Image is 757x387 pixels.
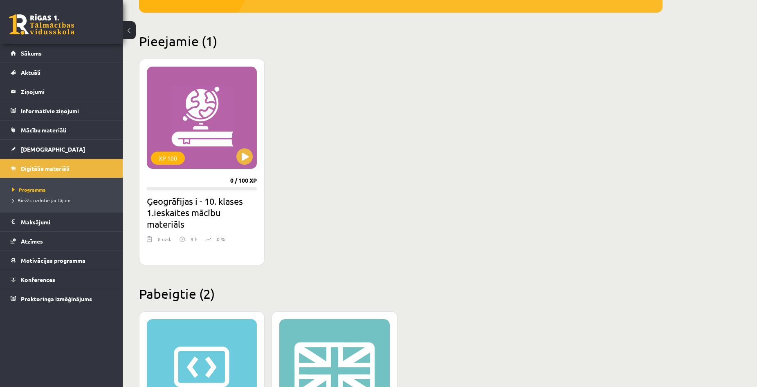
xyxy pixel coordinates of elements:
p: 0 % [217,235,225,243]
span: Mācību materiāli [21,126,66,134]
a: Digitālie materiāli [11,159,112,178]
span: Aktuāli [21,69,40,76]
a: Maksājumi [11,213,112,231]
a: Informatīvie ziņojumi [11,101,112,120]
span: Konferences [21,276,55,283]
span: Sākums [21,49,42,57]
a: Motivācijas programma [11,251,112,270]
span: Digitālie materiāli [21,165,70,172]
a: Mācību materiāli [11,121,112,139]
span: Motivācijas programma [21,257,85,264]
a: Atzīmes [11,232,112,251]
span: Biežāk uzdotie jautājumi [12,197,72,204]
div: 8 uzd. [158,235,171,248]
legend: Ziņojumi [21,82,112,101]
a: Konferences [11,270,112,289]
h2: Pabeigtie (2) [139,286,663,302]
h2: Ģeogrāfijas i - 10. klases 1.ieskaites mācību materiāls [147,195,257,230]
a: Ziņojumi [11,82,112,101]
span: Programma [12,186,46,193]
h2: Pieejamie (1) [139,33,663,49]
legend: Maksājumi [21,213,112,231]
span: [DEMOGRAPHIC_DATA] [21,145,85,153]
legend: Informatīvie ziņojumi [21,101,112,120]
div: XP 100 [151,152,185,165]
span: Atzīmes [21,237,43,245]
a: Sākums [11,44,112,63]
a: Biežāk uzdotie jautājumi [12,197,115,204]
span: Proktoringa izmēģinājums [21,295,92,302]
a: Aktuāli [11,63,112,82]
a: [DEMOGRAPHIC_DATA] [11,140,112,159]
p: 9 h [191,235,198,243]
a: Rīgas 1. Tālmācības vidusskola [9,14,74,35]
a: Proktoringa izmēģinājums [11,289,112,308]
a: Programma [12,186,115,193]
